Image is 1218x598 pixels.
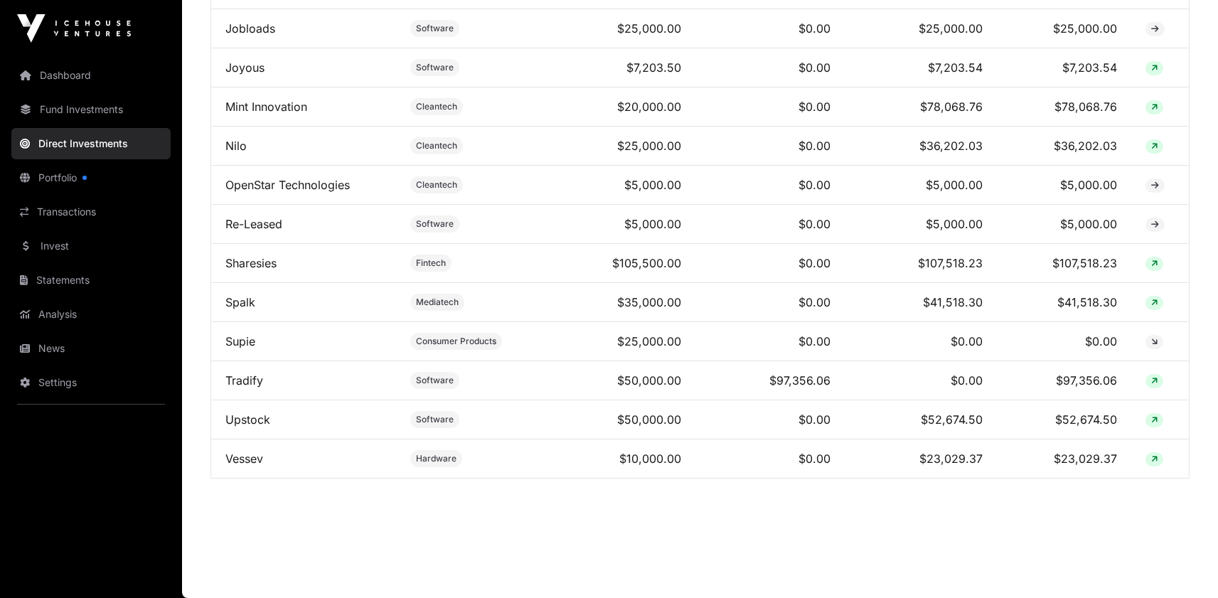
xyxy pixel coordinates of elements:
td: $5,000.00 [997,205,1131,244]
td: $97,356.06 [695,361,844,400]
a: Nilo [225,139,247,153]
td: $0.00 [695,400,844,439]
td: $0.00 [695,205,844,244]
td: $0.00 [695,283,844,322]
td: $105,500.00 [542,244,696,283]
td: $50,000.00 [542,400,696,439]
span: Cleantech [416,140,457,151]
td: $52,674.50 [845,400,997,439]
td: $5,000.00 [997,166,1131,205]
td: $5,000.00 [542,205,696,244]
a: Vessev [225,452,263,466]
td: $10,000.00 [542,439,696,479]
td: $0.00 [695,127,844,166]
span: Hardware [416,453,456,464]
td: $41,518.30 [997,283,1131,322]
iframe: Chat Widget [1147,530,1218,598]
span: Software [416,218,454,230]
td: $25,000.00 [997,9,1131,48]
td: $5,000.00 [845,166,997,205]
td: $0.00 [695,87,844,127]
td: $7,203.54 [997,48,1131,87]
a: Upstock [225,412,270,427]
td: $25,000.00 [542,322,696,361]
a: Portfolio [11,162,171,193]
td: $35,000.00 [542,283,696,322]
span: Cleantech [416,179,457,191]
td: $5,000.00 [542,166,696,205]
td: $0.00 [695,9,844,48]
td: $23,029.37 [997,439,1131,479]
a: Spalk [225,295,255,309]
a: Re-Leased [225,217,282,231]
td: $25,000.00 [542,127,696,166]
a: News [11,333,171,364]
span: Software [416,23,454,34]
td: $97,356.06 [997,361,1131,400]
td: $0.00 [845,322,997,361]
span: Consumer Products [416,336,496,347]
a: Jobloads [225,21,275,36]
a: Transactions [11,196,171,228]
a: Fund Investments [11,94,171,125]
td: $41,518.30 [845,283,997,322]
td: $50,000.00 [542,361,696,400]
span: Software [416,375,454,386]
td: $107,518.23 [845,244,997,283]
td: $36,202.03 [845,127,997,166]
td: $0.00 [695,166,844,205]
a: Supie [225,334,255,348]
td: $7,203.54 [845,48,997,87]
a: Dashboard [11,60,171,91]
td: $25,000.00 [845,9,997,48]
a: Settings [11,367,171,398]
span: Cleantech [416,101,457,112]
td: $0.00 [695,48,844,87]
span: Software [416,414,454,425]
td: $52,674.50 [997,400,1131,439]
td: $7,203.50 [542,48,696,87]
span: Mediatech [416,297,459,308]
td: $0.00 [997,322,1131,361]
a: OpenStar Technologies [225,178,350,192]
span: Fintech [416,257,446,269]
td: $36,202.03 [997,127,1131,166]
img: Icehouse Ventures Logo [17,14,131,43]
a: Statements [11,265,171,296]
td: $78,068.76 [997,87,1131,127]
span: Software [416,62,454,73]
a: Invest [11,230,171,262]
td: $5,000.00 [845,205,997,244]
td: $0.00 [695,322,844,361]
a: Direct Investments [11,128,171,159]
a: Mint Innovation [225,100,307,114]
td: $0.00 [695,244,844,283]
a: Sharesies [225,256,277,270]
a: Joyous [225,60,265,75]
td: $25,000.00 [542,9,696,48]
a: Tradify [225,373,263,388]
td: $20,000.00 [542,87,696,127]
td: $78,068.76 [845,87,997,127]
td: $0.00 [695,439,844,479]
a: Analysis [11,299,171,330]
td: $0.00 [845,361,997,400]
td: $23,029.37 [845,439,997,479]
td: $107,518.23 [997,244,1131,283]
